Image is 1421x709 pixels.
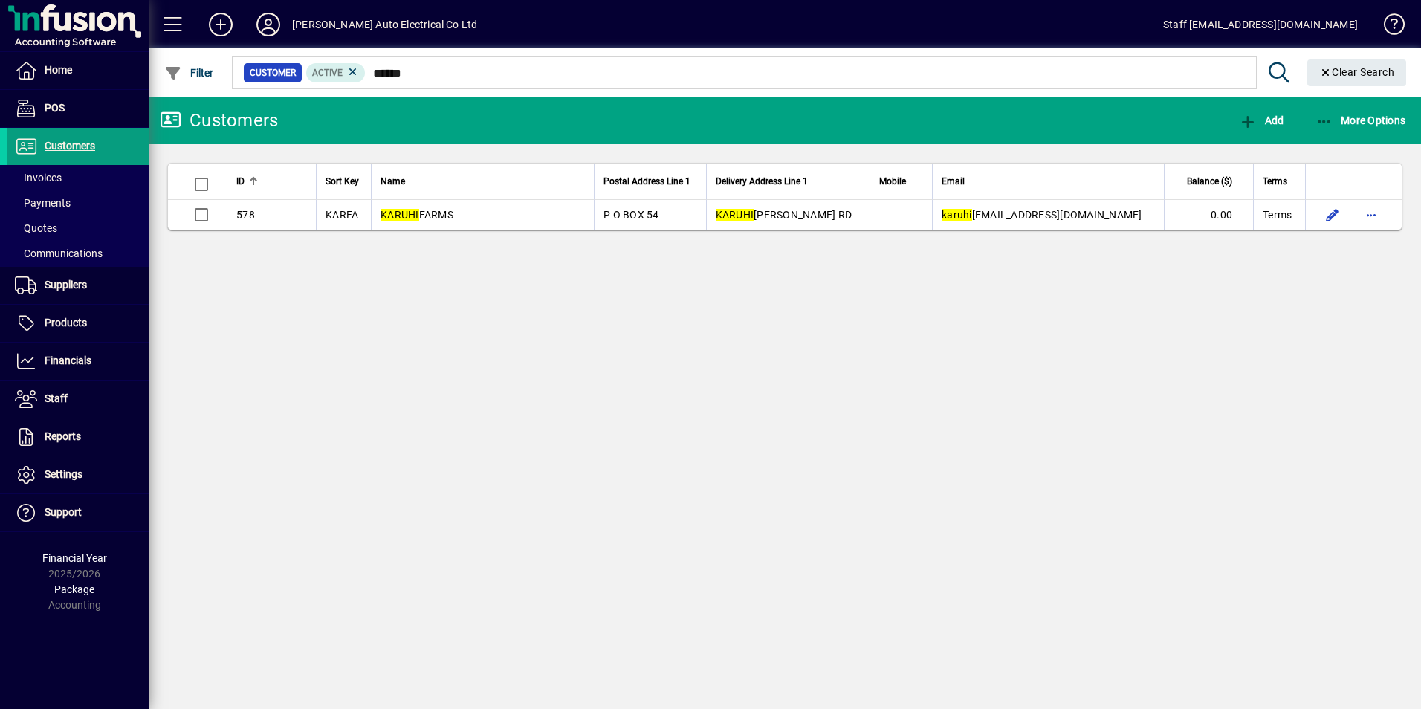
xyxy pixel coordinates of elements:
button: Add [197,11,245,38]
button: Filter [161,59,218,86]
button: More Options [1312,107,1410,134]
span: Settings [45,468,82,480]
span: Invoices [15,172,62,184]
a: Communications [7,241,149,266]
button: Clear [1307,59,1407,86]
span: Quotes [15,222,57,234]
a: Quotes [7,216,149,241]
a: Suppliers [7,267,149,304]
span: Active [312,68,343,78]
span: [EMAIL_ADDRESS][DOMAIN_NAME] [942,209,1142,221]
span: Postal Address Line 1 [603,173,690,190]
a: POS [7,90,149,127]
div: ID [236,173,270,190]
a: Home [7,52,149,89]
span: ID [236,173,245,190]
span: Reports [45,430,81,442]
button: More options [1359,203,1383,227]
span: KARFA [326,209,358,221]
span: Payments [15,197,71,209]
a: Payments [7,190,149,216]
td: 0.00 [1164,200,1253,230]
span: Staff [45,392,68,404]
span: Financial Year [42,552,107,564]
a: Support [7,494,149,531]
span: Name [381,173,405,190]
div: Balance ($) [1174,173,1246,190]
span: Suppliers [45,279,87,291]
div: [PERSON_NAME] Auto Electrical Co Ltd [292,13,477,36]
span: Package [54,583,94,595]
span: Add [1239,114,1284,126]
button: Add [1235,107,1287,134]
span: Customer [250,65,296,80]
a: Invoices [7,165,149,190]
span: Balance ($) [1187,173,1232,190]
span: 578 [236,209,255,221]
span: Delivery Address Line 1 [716,173,808,190]
span: Customers [45,140,95,152]
em: KARUHI [381,209,419,221]
span: [PERSON_NAME] RD [716,209,852,221]
span: Financials [45,354,91,366]
span: Mobile [879,173,906,190]
a: Reports [7,418,149,456]
button: Profile [245,11,292,38]
span: Home [45,64,72,76]
button: Edit [1321,203,1344,227]
span: POS [45,102,65,114]
a: Staff [7,381,149,418]
em: KARUHI [716,209,754,221]
span: Sort Key [326,173,359,190]
span: Clear Search [1319,66,1395,78]
span: Terms [1263,173,1287,190]
div: Name [381,173,585,190]
span: Support [45,506,82,518]
span: Filter [164,67,214,79]
div: Customers [160,109,278,132]
span: Terms [1263,207,1292,222]
a: Knowledge Base [1373,3,1402,51]
span: FARMS [381,209,453,221]
span: P O BOX 54 [603,209,659,221]
em: karuhi [942,209,972,221]
div: Email [942,173,1155,190]
div: Mobile [879,173,923,190]
div: Staff [EMAIL_ADDRESS][DOMAIN_NAME] [1163,13,1358,36]
mat-chip: Activation Status: Active [306,63,366,82]
a: Products [7,305,149,342]
a: Financials [7,343,149,380]
a: Settings [7,456,149,493]
span: More Options [1315,114,1406,126]
span: Communications [15,247,103,259]
span: Products [45,317,87,328]
span: Email [942,173,965,190]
